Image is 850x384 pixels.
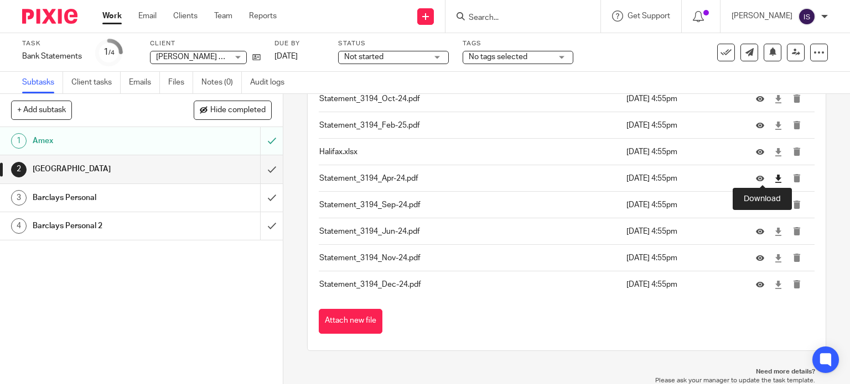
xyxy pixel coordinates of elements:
a: Clients [173,10,198,22]
div: 1 [11,133,27,149]
p: Halifax.xlsx [319,146,621,157]
small: /4 [108,50,115,56]
div: 3 [11,190,27,206]
a: Team [214,10,232,22]
p: Statement_3194_Jun-24.pdf [319,226,621,237]
a: Download [774,253,782,264]
h1: [GEOGRAPHIC_DATA] [33,161,177,177]
span: [DATE] [274,52,298,60]
a: Client tasks [71,72,121,93]
button: Hide completed [194,101,272,119]
span: Hide completed [210,106,266,115]
label: Due by [274,39,324,48]
a: Download [774,120,782,131]
a: Work [102,10,122,22]
p: [DATE] 4:55pm [626,199,739,211]
p: Need more details? [318,367,816,376]
p: [DATE] 4:55pm [626,279,739,290]
p: Statement_3194_Sep-24.pdf [319,199,621,211]
p: [PERSON_NAME] [732,10,792,22]
a: Download [774,146,782,157]
span: No tags selected [469,53,527,61]
a: Audit logs [250,72,293,93]
p: [DATE] 4:55pm [626,253,739,264]
p: Statement_3194_Apr-24.pdf [319,173,621,184]
h1: Amex [33,133,177,149]
p: Statement_3194_Nov-24.pdf [319,253,621,264]
div: 4 [11,218,27,234]
span: Get Support [628,12,670,20]
a: Email [138,10,157,22]
label: Status [338,39,449,48]
div: Bank Statements [22,51,82,62]
p: [DATE] 4:55pm [626,93,739,104]
button: Attach new file [319,309,382,334]
a: Reports [249,10,277,22]
button: + Add subtask [11,101,72,119]
p: [DATE] 4:55pm [626,226,739,237]
p: Statement_3194_Dec-24.pdf [319,279,621,290]
a: Download [774,93,782,104]
span: Not started [344,53,383,61]
h1: Barclays Personal [33,190,177,206]
a: Files [168,72,193,93]
input: Search [468,13,567,23]
a: Emails [129,72,160,93]
a: Download [774,279,782,290]
img: svg%3E [798,8,816,25]
div: 1 [103,46,115,59]
a: Download [774,226,782,237]
p: [DATE] 4:55pm [626,120,739,131]
a: Download [774,173,782,184]
p: Statement_3194_Oct-24.pdf [319,93,621,104]
a: Download [774,199,782,211]
h1: Barclays Personal 2 [33,218,177,234]
p: Statement_3194_Feb-25.pdf [319,120,621,131]
p: [DATE] 4:55pm [626,146,739,157]
label: Tags [463,39,573,48]
a: Notes (0) [201,72,242,93]
label: Task [22,39,82,48]
img: Pixie [22,9,77,24]
div: 2 [11,162,27,177]
label: Client [150,39,261,48]
p: [DATE] 4:55pm [626,173,739,184]
a: Subtasks [22,72,63,93]
span: [PERSON_NAME] Financial Services Limited [156,53,309,61]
